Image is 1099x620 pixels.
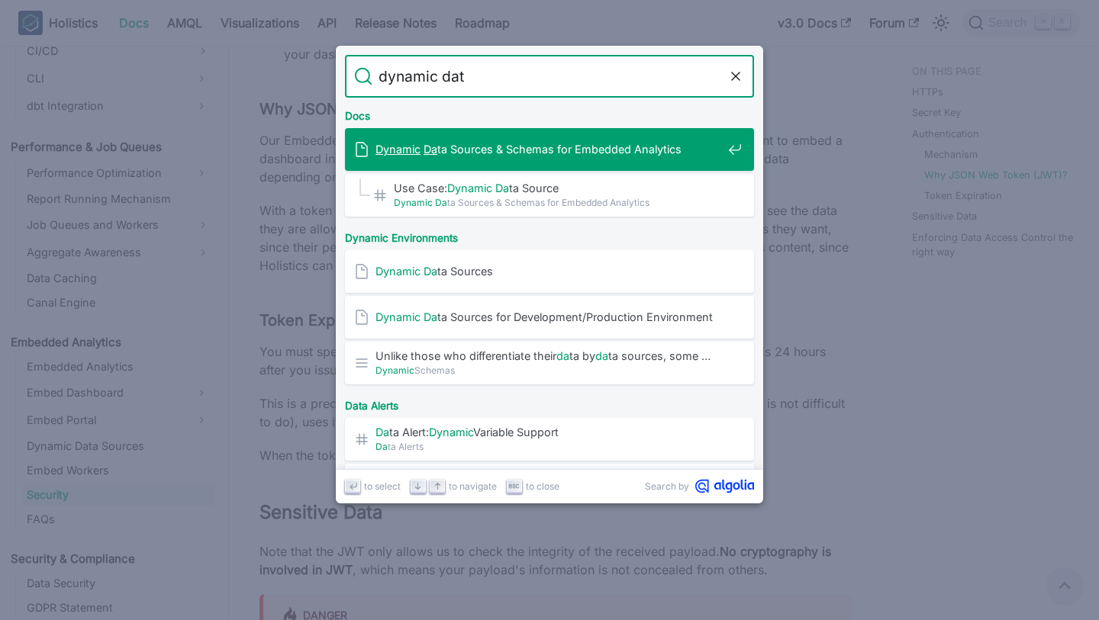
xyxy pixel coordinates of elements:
[595,349,608,362] mark: da
[345,464,754,506] a: … Slack markup (for Slack) anddynamicvariables like {{$dashboard_ …Data Alerts
[372,55,727,98] input: Search docs
[412,480,424,492] svg: Arrow down
[424,310,437,323] mark: Da
[345,174,754,217] a: Use Case:Dynamic Data Source​Dynamic Data Sources & Schemas for Embedded Analytics
[375,310,722,324] span: ta Sources for Development/Production Environment
[447,182,492,194] mark: Dynamic
[429,426,473,438] mark: Dynamic
[424,265,437,278] mark: Da
[645,479,754,493] a: Search byAlgolia
[345,418,754,461] a: Data Alert:DynamicVariable Support​Data Alerts
[435,197,447,208] mark: Da
[342,98,757,128] div: Docs
[345,296,754,339] a: Dynamic Data Sources for Development/Production Environment
[375,264,722,278] span: ta Sources
[375,143,421,156] mark: Dynamic
[345,250,754,293] a: Dynamic Data Sources
[342,387,757,418] div: Data Alerts
[526,479,559,493] span: to close
[394,181,722,195] span: Use Case: ta Source​
[394,197,433,208] mark: Dynamic
[556,349,569,362] mark: da
[375,365,414,376] mark: Dynamic
[727,67,745,85] button: Clear the query
[375,142,722,156] span: ta Sources & Schemas for Embedded Analytics
[375,310,421,323] mark: Dynamic
[342,220,757,250] div: Dynamic Environments
[495,182,509,194] mark: Da
[375,425,722,439] span: ta Alert: Variable Support​
[695,479,754,493] svg: Algolia
[449,479,497,493] span: to navigate
[347,480,359,492] svg: Enter key
[432,480,443,492] svg: Arrow up
[375,349,722,363] span: Unlike those who differentiate their ta by ta sources, some …
[645,479,689,493] span: Search by
[375,265,421,278] mark: Dynamic
[345,342,754,384] a: Unlike those who differentiate theirdata bydata sources, some …DynamicSchemas
[375,426,389,438] mark: Da
[364,479,401,493] span: to select
[345,128,754,171] a: Dynamic Data Sources & Schemas for Embedded Analytics
[424,143,437,156] mark: Da
[375,441,388,452] mark: Da
[375,439,722,454] span: ta Alerts
[375,363,722,377] span: Schemas
[508,480,520,492] svg: Escape key
[394,195,722,210] span: ta Sources & Schemas for Embedded Analytics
